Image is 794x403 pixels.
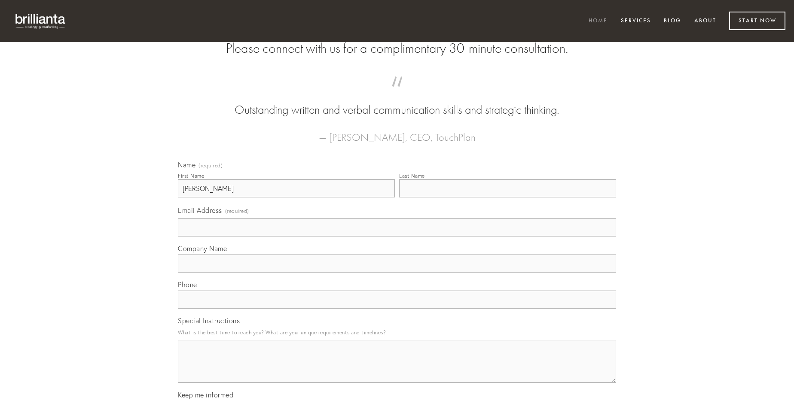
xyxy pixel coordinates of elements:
figcaption: — [PERSON_NAME], CEO, TouchPlan [192,118,602,146]
h2: Please connect with us for a complimentary 30-minute consultation. [178,40,616,57]
a: Services [615,14,657,28]
blockquote: Outstanding written and verbal communication skills and strategic thinking. [192,85,602,118]
span: Special Instructions [178,316,240,325]
a: About [689,14,722,28]
img: brillianta - research, strategy, marketing [9,9,73,33]
span: “ [192,85,602,102]
span: (required) [225,205,249,217]
a: Home [583,14,613,28]
span: Name [178,161,195,169]
span: Email Address [178,206,222,215]
a: Blog [658,14,687,28]
span: (required) [198,163,223,168]
a: Start Now [729,12,785,30]
span: Company Name [178,244,227,253]
span: Phone [178,280,197,289]
p: What is the best time to reach you? What are your unique requirements and timelines? [178,327,616,338]
span: Keep me informed [178,391,233,399]
div: Last Name [399,173,425,179]
div: First Name [178,173,204,179]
